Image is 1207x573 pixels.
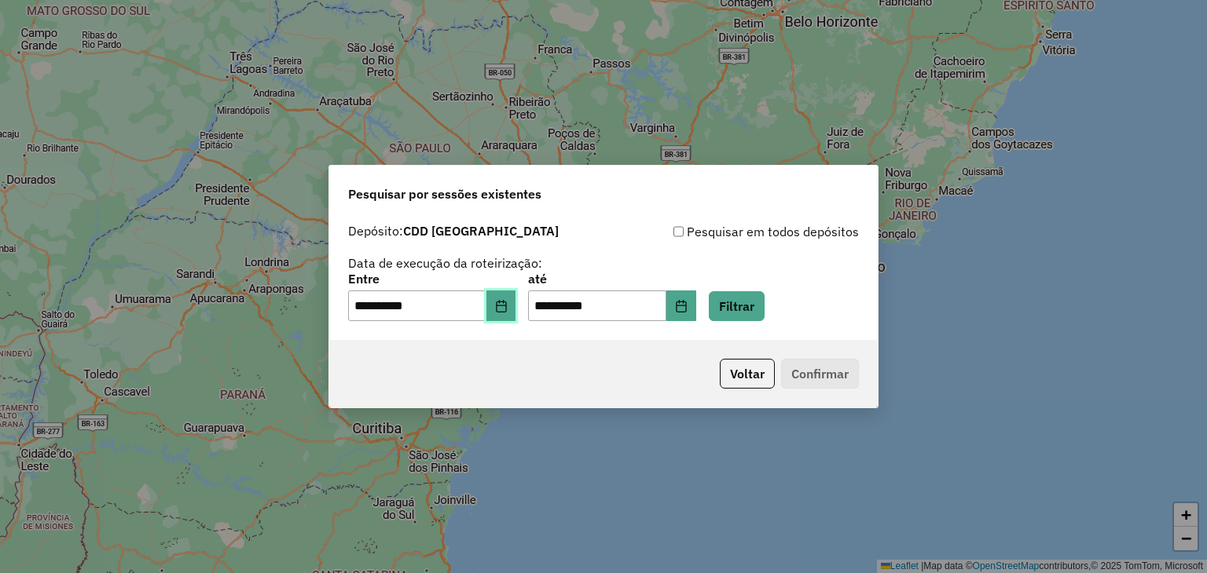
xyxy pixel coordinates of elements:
[348,269,515,288] label: Entre
[666,290,696,322] button: Choose Date
[348,221,559,240] label: Depósito:
[348,254,542,272] label: Data de execução da roteirização:
[603,222,859,241] div: Pesquisar em todos depósitos
[528,269,695,288] label: até
[348,184,541,203] span: Pesquisar por sessões existentes
[720,359,775,389] button: Voltar
[403,223,559,239] strong: CDD [GEOGRAPHIC_DATA]
[486,290,516,322] button: Choose Date
[709,291,765,321] button: Filtrar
